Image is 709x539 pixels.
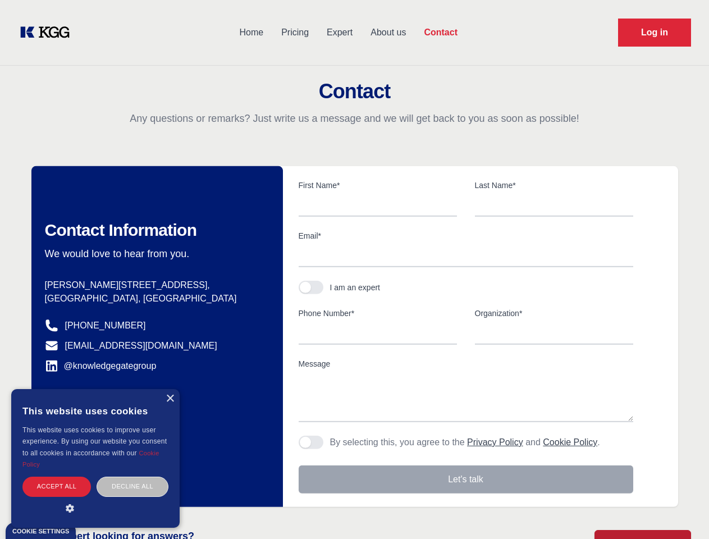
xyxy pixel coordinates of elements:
[45,292,265,305] p: [GEOGRAPHIC_DATA], [GEOGRAPHIC_DATA]
[653,485,709,539] iframe: Chat Widget
[475,308,633,319] label: Organization*
[45,247,265,261] p: We would love to hear from you.
[97,477,168,496] div: Decline all
[272,18,318,47] a: Pricing
[467,437,523,447] a: Privacy Policy
[12,528,69,535] div: Cookie settings
[362,18,415,47] a: About us
[299,358,633,369] label: Message
[45,278,265,292] p: [PERSON_NAME][STREET_ADDRESS],
[65,319,146,332] a: [PHONE_NUMBER]
[22,450,159,468] a: Cookie Policy
[13,80,696,103] h2: Contact
[45,359,157,373] a: @knowledgegategroup
[22,426,167,457] span: This website uses cookies to improve user experience. By using our website you consent to all coo...
[543,437,597,447] a: Cookie Policy
[299,180,457,191] label: First Name*
[65,339,217,353] a: [EMAIL_ADDRESS][DOMAIN_NAME]
[13,112,696,125] p: Any questions or remarks? Just write us a message and we will get back to you as soon as possible!
[230,18,272,47] a: Home
[166,395,174,403] div: Close
[18,24,79,42] a: KOL Knowledge Platform: Talk to Key External Experts (KEE)
[618,19,691,47] a: Request Demo
[299,308,457,319] label: Phone Number*
[330,282,381,293] div: I am an expert
[415,18,466,47] a: Contact
[318,18,362,47] a: Expert
[330,436,600,449] p: By selecting this, you agree to the and .
[299,465,633,494] button: Let's talk
[22,477,91,496] div: Accept all
[22,398,168,424] div: This website uses cookies
[475,180,633,191] label: Last Name*
[299,230,633,241] label: Email*
[45,220,265,240] h2: Contact Information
